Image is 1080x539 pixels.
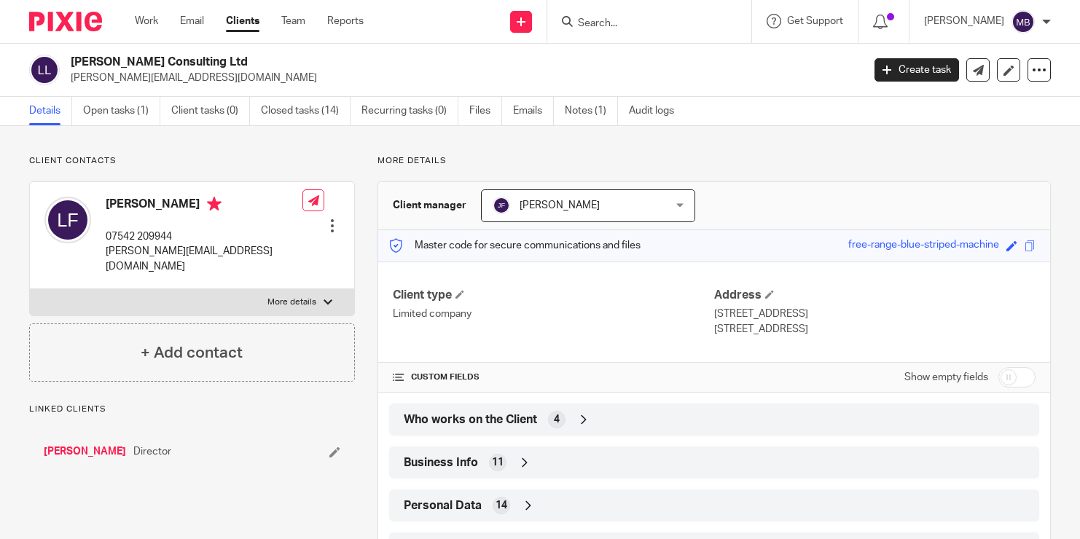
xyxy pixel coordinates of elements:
img: svg%3E [493,197,510,214]
p: 07542 209944 [106,229,302,244]
p: Client contacts [29,155,355,167]
img: svg%3E [1011,10,1035,34]
a: Recurring tasks (0) [361,97,458,125]
i: Primary [207,197,222,211]
h4: [PERSON_NAME] [106,197,302,215]
a: Team [281,14,305,28]
input: Search [576,17,708,31]
a: Closed tasks (14) [261,97,351,125]
p: [PERSON_NAME] [924,14,1004,28]
a: Create task [874,58,959,82]
img: Pixie [29,12,102,31]
a: Clients [226,14,259,28]
h2: [PERSON_NAME] Consulting Ltd [71,55,696,70]
span: 4 [554,412,560,427]
span: 11 [492,455,504,470]
p: [PERSON_NAME][EMAIL_ADDRESS][DOMAIN_NAME] [106,244,302,274]
label: Show empty fields [904,370,988,385]
a: Details [29,97,72,125]
a: Files [469,97,502,125]
span: Get Support [787,16,843,26]
span: 14 [496,498,507,513]
p: Limited company [393,307,714,321]
a: Notes (1) [565,97,618,125]
p: Linked clients [29,404,355,415]
p: More details [377,155,1051,167]
img: svg%3E [29,55,60,85]
a: Email [180,14,204,28]
img: svg%3E [44,197,91,243]
a: Emails [513,97,554,125]
a: Audit logs [629,97,685,125]
a: Open tasks (1) [83,97,160,125]
h4: + Add contact [141,342,243,364]
h4: Address [714,288,1036,303]
h4: CUSTOM FIELDS [393,371,714,383]
p: [STREET_ADDRESS] [714,307,1036,321]
p: [PERSON_NAME][EMAIL_ADDRESS][DOMAIN_NAME] [71,71,853,85]
a: [PERSON_NAME] [44,444,126,459]
span: Personal Data [404,498,482,514]
span: [PERSON_NAME] [520,200,600,211]
a: Work [135,14,158,28]
span: Business Info [404,455,478,471]
span: Who works on the Client [404,412,537,428]
p: More details [267,296,316,308]
a: Client tasks (0) [171,97,250,125]
p: [STREET_ADDRESS] [714,322,1036,337]
a: Reports [327,14,364,28]
span: Director [133,444,171,459]
p: Master code for secure communications and files [389,238,641,253]
h4: Client type [393,288,714,303]
div: free-range-blue-striped-machine [848,237,999,254]
h3: Client manager [393,198,466,213]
